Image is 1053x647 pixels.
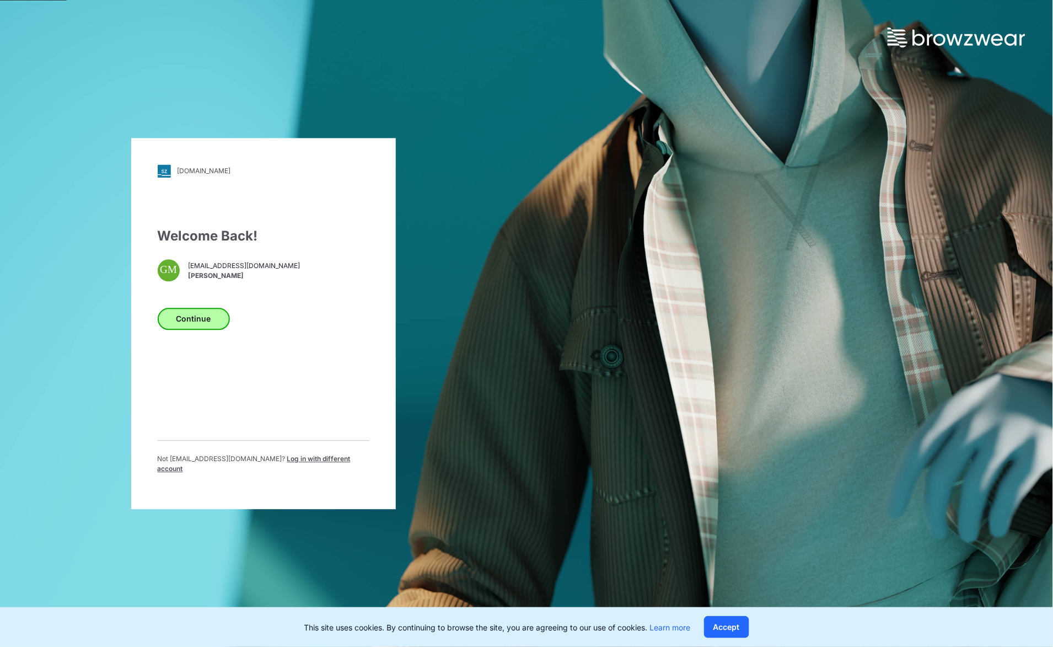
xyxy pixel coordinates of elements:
[650,623,691,632] a: Learn more
[189,271,300,281] span: [PERSON_NAME]
[158,454,369,474] p: Not [EMAIL_ADDRESS][DOMAIN_NAME] ?
[158,164,171,178] img: svg+xml;base64,PHN2ZyB3aWR0aD0iMjgiIGhlaWdodD0iMjgiIHZpZXdCb3g9IjAgMCAyOCAyOCIgZmlsbD0ibm9uZSIgeG...
[158,164,369,178] a: [DOMAIN_NAME]
[158,308,230,330] button: Continue
[888,28,1025,47] img: browzwear-logo.73288ffb.svg
[704,616,749,638] button: Accept
[158,259,180,281] div: GM
[158,226,369,246] div: Welcome Back!
[304,622,691,633] p: This site uses cookies. By continuing to browse the site, you are agreeing to our use of cookies.
[189,261,300,271] span: [EMAIL_ADDRESS][DOMAIN_NAME]
[178,167,231,175] div: [DOMAIN_NAME]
